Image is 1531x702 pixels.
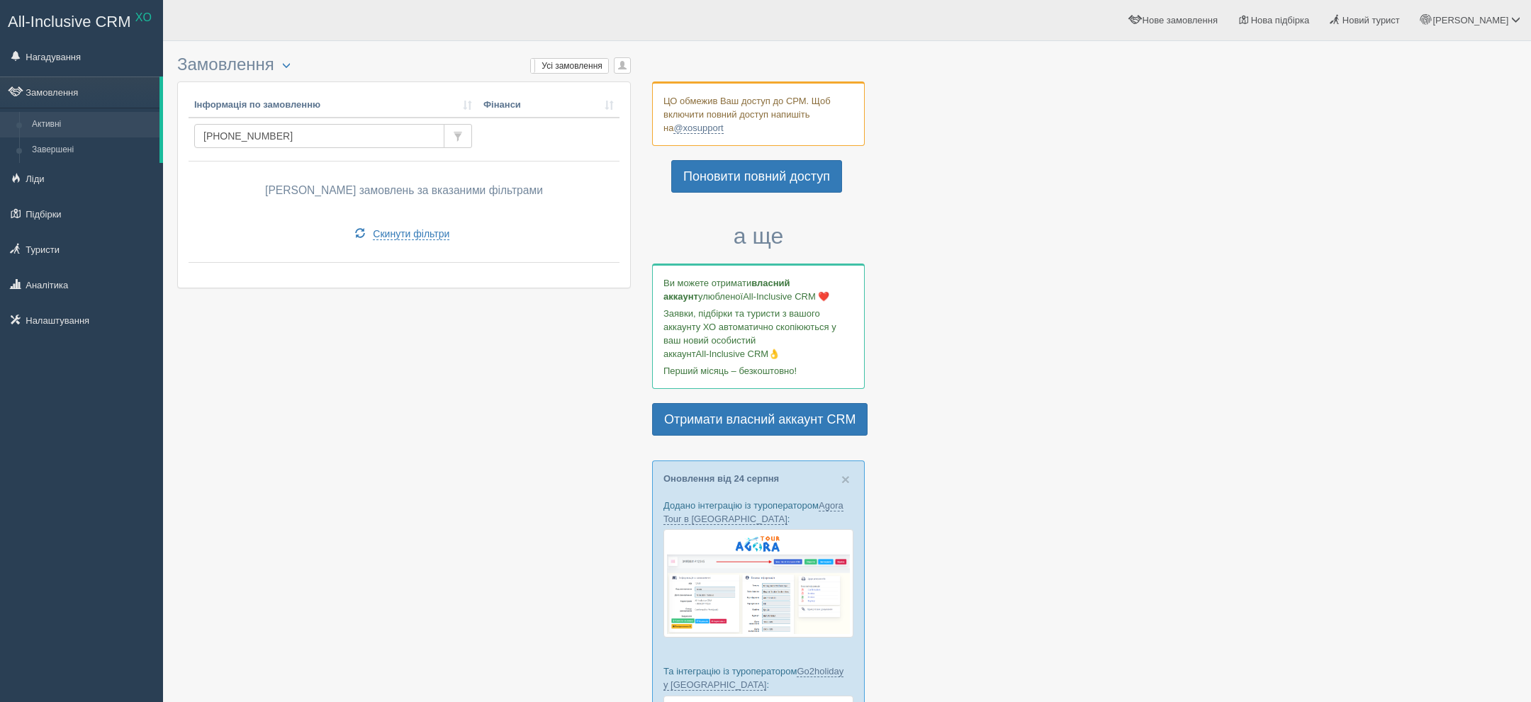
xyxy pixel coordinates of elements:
a: Скинути фільтри [346,222,459,246]
a: Інформація по замовленню [194,98,472,112]
p: Додано інтеграцію із туроператором : [663,499,853,526]
label: Усі замовлення [531,59,609,73]
sup: XO [135,11,152,23]
span: All-Inclusive CRM ❤️ [743,291,829,302]
span: [PERSON_NAME] [1432,15,1508,26]
a: Завершені [26,137,159,163]
p: Перший місяць – безкоштовно! [663,364,853,378]
a: Отримати власний аккаунт CRM [652,403,868,436]
p: Заявки, підбірки та туристи з вашого аккаунту ХО автоматично скопіюються у ваш новий особистий ак... [663,307,853,361]
b: власний аккаунт [663,278,790,302]
a: Активні [26,112,159,137]
a: Фінанси [483,98,614,112]
h3: Замовлення [177,55,631,74]
p: Ви можете отримати улюбленої [663,276,853,303]
span: All-Inclusive CRM [8,13,131,30]
span: × [841,471,850,487]
span: All-Inclusive CRM👌 [696,349,780,359]
a: Agora Tour в [GEOGRAPHIC_DATA] [663,500,843,525]
div: ЦО обмежив Ваш доступ до СРМ. Щоб включити повний доступ напишіть на [652,81,865,146]
input: Пошук за номером замовлення, ПІБ або паспортом туриста [194,124,444,148]
h3: а ще [652,224,865,249]
button: Close [841,472,850,487]
span: Нове замовлення [1143,15,1218,26]
a: All-Inclusive CRM XO [1,1,162,40]
span: Новий турист [1342,15,1400,26]
span: Скинути фільтри [373,228,449,240]
img: agora-tour-%D0%B7%D0%B0%D1%8F%D0%B2%D0%BA%D0%B8-%D1%81%D1%80%D0%BC-%D0%B4%D0%BB%D1%8F-%D1%82%D1%8... [663,529,853,638]
a: Оновлення від 24 серпня [663,473,779,484]
p: [PERSON_NAME] замовлень за вказаними фільтрами [194,183,614,198]
p: Та інтеграцію із туроператором : [663,664,853,691]
span: Нова підбірка [1251,15,1310,26]
a: @xosupport [673,123,723,134]
a: Поновити повний доступ [671,160,842,193]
